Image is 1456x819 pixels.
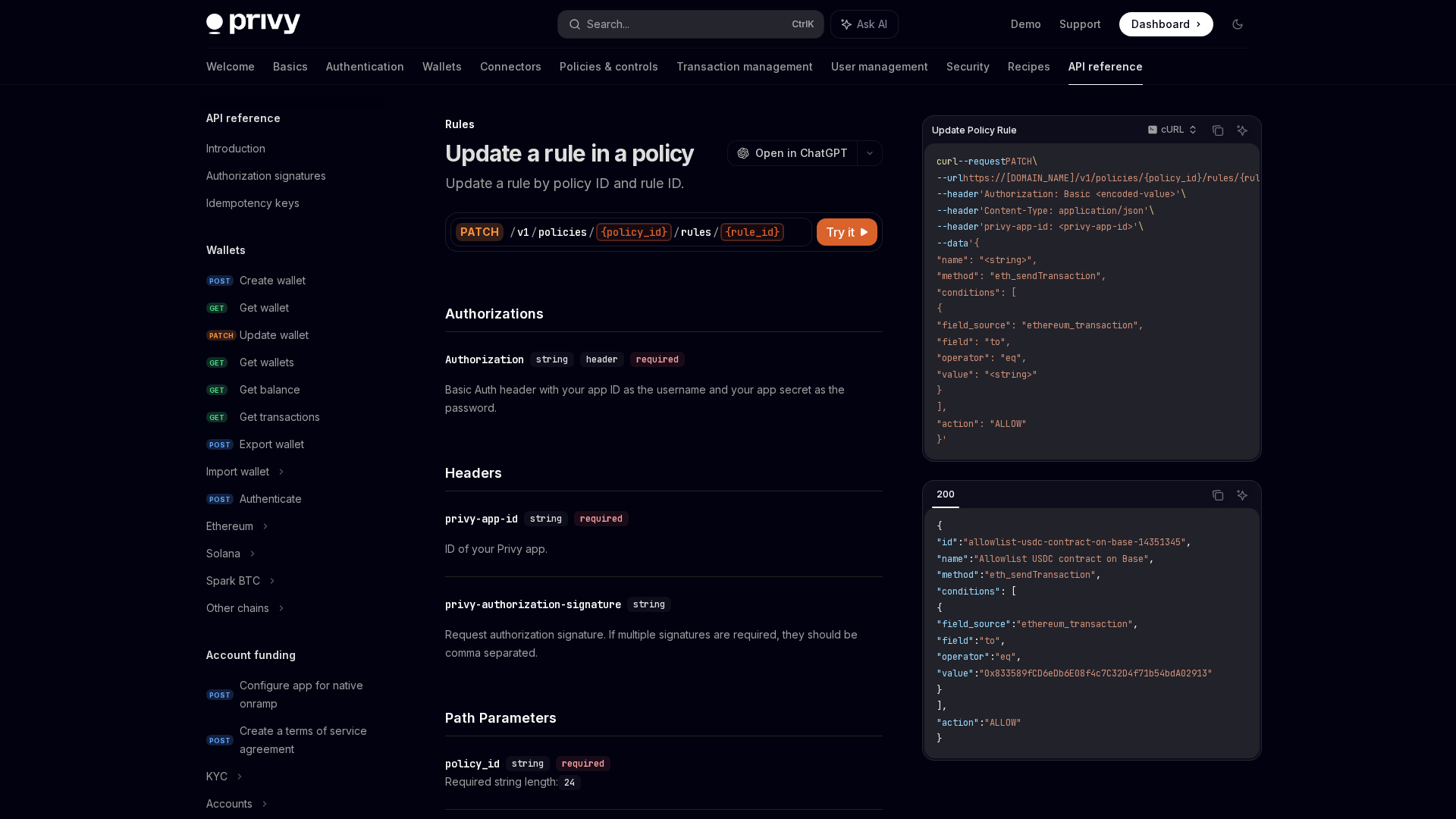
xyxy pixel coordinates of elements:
button: Copy the contents from the code block [1208,485,1228,505]
a: GETGet wallets [194,349,388,376]
div: Required string length: [445,773,883,791]
h4: Path Parameters [445,708,883,728]
button: Copy the contents from the code block [1208,121,1228,140]
span: "method": "eth_sendTransaction", [937,270,1106,282]
span: "eq" [995,651,1016,663]
span: "operator": "eq", [937,352,1027,364]
span: "operator" [937,651,990,663]
p: ID of your Privy app. [445,540,883,558]
div: / [588,224,595,240]
span: POST [206,735,234,746]
span: "action" [937,717,979,729]
span: { [937,602,942,614]
a: GETGet balance [194,376,388,403]
span: "ethereum_transaction" [1016,618,1133,630]
span: } [937,684,942,696]
p: cURL [1161,124,1185,136]
a: GETGet wallet [194,294,388,322]
a: Transaction management [676,49,813,85]
span: "allowlist-usdc-contract-on-base-14351345" [963,536,1186,548]
button: Ask AI [1232,121,1252,140]
div: Authorization [445,352,524,367]
span: --header [937,221,979,233]
button: Toggle dark mode [1225,12,1250,36]
img: dark logo [206,14,300,35]
span: --data [937,237,968,249]
span: : [974,667,979,679]
h1: Update a rule in a policy [445,140,694,167]
span: Update Policy Rule [932,124,1017,136]
span: \ [1032,155,1037,168]
span: "ALLOW" [984,717,1021,729]
a: GETGet transactions [194,403,388,431]
a: Dashboard [1119,12,1213,36]
div: / [713,224,719,240]
div: policy_id [445,756,500,771]
span: https://[DOMAIN_NAME]/v1/policies/{policy_id}/rules/{rule_id} [963,172,1287,184]
span: { [937,520,942,532]
div: Get transactions [240,408,320,426]
div: required [556,756,610,771]
span: { [937,303,942,315]
span: string [633,598,665,610]
span: GET [206,412,227,423]
a: POSTConfigure app for native onramp [194,672,388,717]
div: Introduction [206,140,265,158]
div: required [630,352,685,367]
button: Ask AI [1232,485,1252,505]
a: API reference [1068,49,1143,85]
span: \ [1181,188,1186,200]
div: Authorization signatures [206,167,326,185]
span: string [530,513,562,525]
h5: Wallets [206,241,246,259]
a: POSTExport wallet [194,431,388,458]
div: privy-app-id [445,511,518,526]
div: rules [681,224,711,240]
a: POSTCreate wallet [194,267,388,294]
span: "id" [937,536,958,548]
p: Update a rule by policy ID and rule ID. [445,173,883,194]
button: Open in ChatGPT [727,140,857,166]
span: string [536,353,568,366]
span: , [1016,651,1021,663]
span: "value" [937,667,974,679]
span: , [1000,635,1006,647]
div: {rule_id} [720,223,784,241]
span: } [937,733,942,745]
span: "name" [937,553,968,565]
p: Basic Auth header with your app ID as the username and your app secret as the password. [445,381,883,417]
span: PATCH [1006,155,1032,168]
span: '{ [968,237,979,249]
span: --url [937,172,963,184]
span: header [586,353,618,366]
span: --header [937,188,979,200]
span: : [958,536,963,548]
div: 200 [932,485,959,504]
div: Export wallet [240,435,304,453]
span: "0x833589fCD6eDb6E08f4c7C32D4f71b54bdA02913" [979,667,1213,679]
div: {policy_id} [596,223,672,241]
span: 'Authorization: Basic <encoded-value>' [979,188,1181,200]
button: Search...CtrlK [558,11,824,38]
span: --header [937,205,979,217]
span: GET [206,303,227,314]
span: Open in ChatGPT [755,146,848,161]
div: Search... [587,15,629,33]
div: required [574,511,629,526]
span: Dashboard [1131,17,1190,32]
span: ], [937,700,947,712]
h5: API reference [206,109,281,127]
span: "field" [937,635,974,647]
span: , [1133,618,1138,630]
div: Update wallet [240,326,309,344]
span: } [937,384,942,397]
div: Create a terms of service agreement [240,722,379,758]
div: v1 [517,224,529,240]
div: KYC [206,767,227,786]
div: Import wallet [206,463,269,481]
span: "method" [937,569,979,581]
span: 'privy-app-id: <privy-app-id>' [979,221,1138,233]
a: Idempotency keys [194,190,388,217]
span: 'Content-Type: application/json' [979,205,1149,217]
span: Ctrl K [792,18,814,30]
